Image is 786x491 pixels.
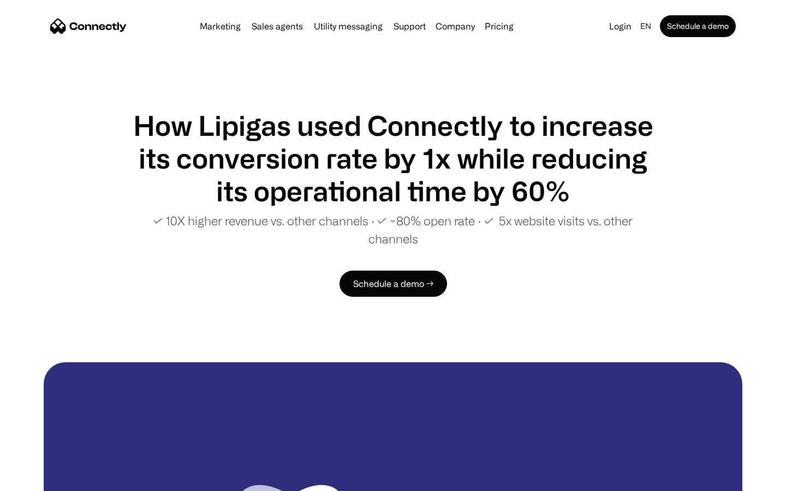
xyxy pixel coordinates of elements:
h1: How Lipigas used Connectly to increase its conversion rate by 1x while reducing its operational t... [131,109,655,207]
aside: Language selected: English [11,471,65,487]
a: home [50,18,127,34]
div: Company [436,19,475,34]
div: Company [432,19,478,34]
a: Marketing [195,22,245,31]
a: Utility messaging [309,22,387,31]
a: Support [389,22,430,31]
a: Pricing [480,22,518,31]
div: en [636,19,658,34]
ul: Language list [22,472,65,487]
div: en [640,19,651,34]
a: Schedule a demo → [340,271,447,297]
a: Login [605,19,636,34]
p: ✓ 10X higher revenue vs. other channels ∙ ✓ ~80% open rate ∙ ✓ 5x website visits vs. other channels [131,212,655,248]
a: Schedule a demo [660,15,736,37]
a: Sales agents [247,22,307,31]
